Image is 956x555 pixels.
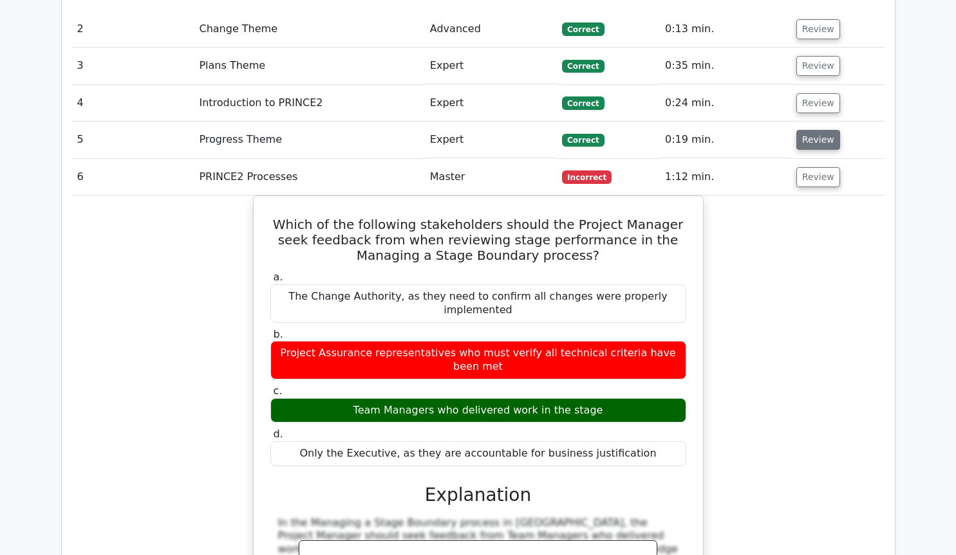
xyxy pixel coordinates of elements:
h5: Which of the following stakeholders should the Project Manager seek feedback from when reviewing ... [269,217,688,263]
button: Review [796,130,840,150]
td: Advanced [425,11,557,48]
td: Change Theme [194,11,424,48]
td: 0:24 min. [660,85,791,122]
span: Incorrect [562,170,612,183]
td: Master [425,159,557,196]
td: Progress Theme [194,122,424,158]
td: Expert [425,48,557,84]
span: b. [274,328,283,340]
button: Review [796,167,840,187]
span: Correct [562,23,604,35]
td: 3 [72,48,194,84]
div: Project Assurance representatives who must verify all technical criteria have been met [270,341,686,379]
div: Team Managers who delivered work in the stage [270,398,686,423]
span: c. [274,385,283,397]
td: 0:19 min. [660,122,791,158]
span: d. [274,428,283,440]
h3: Explanation [278,484,679,506]
td: 6 [72,159,194,196]
td: Plans Theme [194,48,424,84]
button: Review [796,93,840,113]
button: Review [796,19,840,39]
td: 4 [72,85,194,122]
td: 1:12 min. [660,159,791,196]
td: Introduction to PRINCE2 [194,85,424,122]
button: Review [796,56,840,76]
span: a. [274,271,283,283]
td: PRINCE2 Processes [194,159,424,196]
td: Expert [425,85,557,122]
span: Correct [562,134,604,147]
div: Only the Executive, as they are accountable for business justification [270,441,686,466]
td: 5 [72,122,194,158]
td: 0:13 min. [660,11,791,48]
td: 2 [72,11,194,48]
td: Expert [425,122,557,158]
div: The Change Authority, as they need to confirm all changes were properly implemented [270,284,686,323]
td: 0:35 min. [660,48,791,84]
span: Correct [562,96,604,109]
span: Correct [562,60,604,73]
